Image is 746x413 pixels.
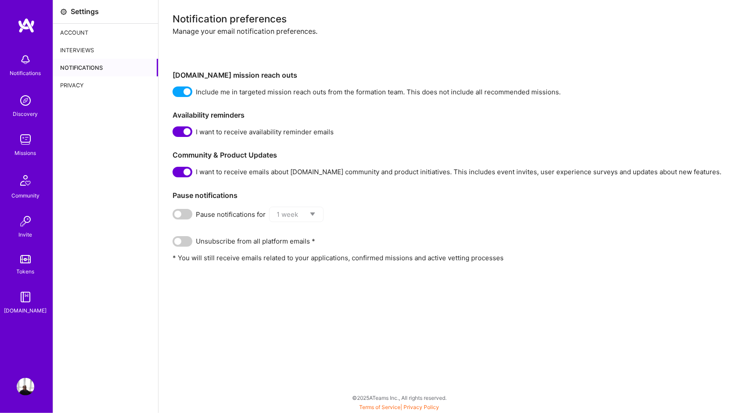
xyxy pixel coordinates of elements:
[53,41,158,59] div: Interviews
[19,230,32,239] div: Invite
[173,14,732,23] div: Notification preferences
[15,148,36,158] div: Missions
[10,68,41,78] div: Notifications
[17,378,34,395] img: User Avatar
[196,127,334,136] span: I want to receive availability reminder emails
[53,76,158,94] div: Privacy
[360,404,440,410] span: |
[4,306,47,315] div: [DOMAIN_NAME]
[173,71,732,79] h3: [DOMAIN_NAME] mission reach outs
[404,404,440,410] a: Privacy Policy
[71,7,99,16] div: Settings
[360,404,401,410] a: Terms of Service
[17,92,34,109] img: discovery
[13,109,38,119] div: Discovery
[11,191,40,200] div: Community
[196,210,266,219] span: Pause notifications for
[173,27,732,64] div: Manage your email notification preferences.
[196,167,721,176] span: I want to receive emails about [DOMAIN_NAME] community and product initiatives. This includes eve...
[173,191,732,200] h3: Pause notifications
[17,288,34,306] img: guide book
[18,18,35,33] img: logo
[173,111,732,119] h3: Availability reminders
[20,255,31,263] img: tokens
[17,131,34,148] img: teamwork
[17,267,35,276] div: Tokens
[17,51,34,68] img: bell
[173,253,732,262] p: * You will still receive emails related to your applications, confirmed missions and active vetti...
[53,387,746,409] div: © 2025 ATeams Inc., All rights reserved.
[196,237,315,246] span: Unsubscribe from all platform emails *
[53,24,158,41] div: Account
[196,87,561,97] span: Include me in targeted mission reach outs from the formation team. This does not include all reco...
[15,170,36,191] img: Community
[17,212,34,230] img: Invite
[53,59,158,76] div: Notifications
[60,8,67,15] i: icon Settings
[173,151,732,159] h3: Community & Product Updates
